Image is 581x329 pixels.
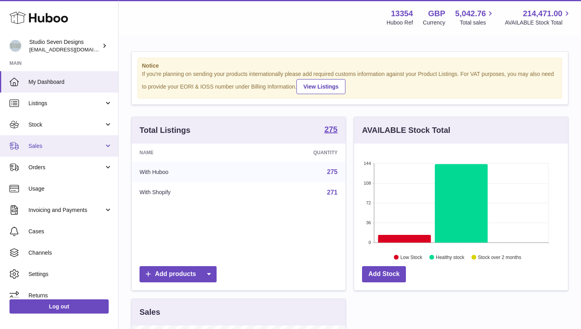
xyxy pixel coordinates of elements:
[28,249,112,257] span: Channels
[362,125,450,136] h3: AVAILABLE Stock Total
[140,125,191,136] h3: Total Listings
[324,125,338,133] strong: 275
[366,220,371,225] text: 36
[428,8,445,19] strong: GBP
[132,182,247,203] td: With Shopify
[505,19,572,26] span: AVAILABLE Stock Total
[140,307,160,318] h3: Sales
[28,270,112,278] span: Settings
[142,62,558,70] strong: Notice
[28,78,112,86] span: My Dashboard
[478,254,521,260] text: Stock over 2 months
[327,189,338,196] a: 271
[364,161,371,166] text: 144
[28,185,112,193] span: Usage
[29,46,116,53] span: [EMAIL_ADDRESS][DOMAIN_NAME]
[391,8,413,19] strong: 13354
[387,19,413,26] div: Huboo Ref
[9,40,21,52] img: contact.studiosevendesigns@gmail.com
[324,125,338,135] a: 275
[29,38,100,53] div: Studio Seven Designs
[327,168,338,175] a: 275
[28,121,104,129] span: Stock
[523,8,562,19] span: 214,471.00
[28,164,104,171] span: Orders
[362,266,406,282] a: Add Stock
[455,8,495,26] a: 5,042.76 Total sales
[28,100,104,107] span: Listings
[247,144,345,162] th: Quantity
[142,70,558,94] div: If you're planning on sending your products internationally please add required customs informati...
[28,292,112,299] span: Returns
[9,299,109,314] a: Log out
[400,254,423,260] text: Low Stock
[455,8,486,19] span: 5,042.76
[423,19,445,26] div: Currency
[366,200,371,205] text: 72
[28,228,112,235] span: Cases
[140,266,217,282] a: Add products
[132,144,247,162] th: Name
[132,162,247,182] td: With Huboo
[28,206,104,214] span: Invoicing and Payments
[296,79,345,94] a: View Listings
[505,8,572,26] a: 214,471.00 AVAILABLE Stock Total
[436,254,465,260] text: Healthy stock
[28,142,104,150] span: Sales
[368,240,371,245] text: 0
[460,19,495,26] span: Total sales
[364,181,371,185] text: 108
